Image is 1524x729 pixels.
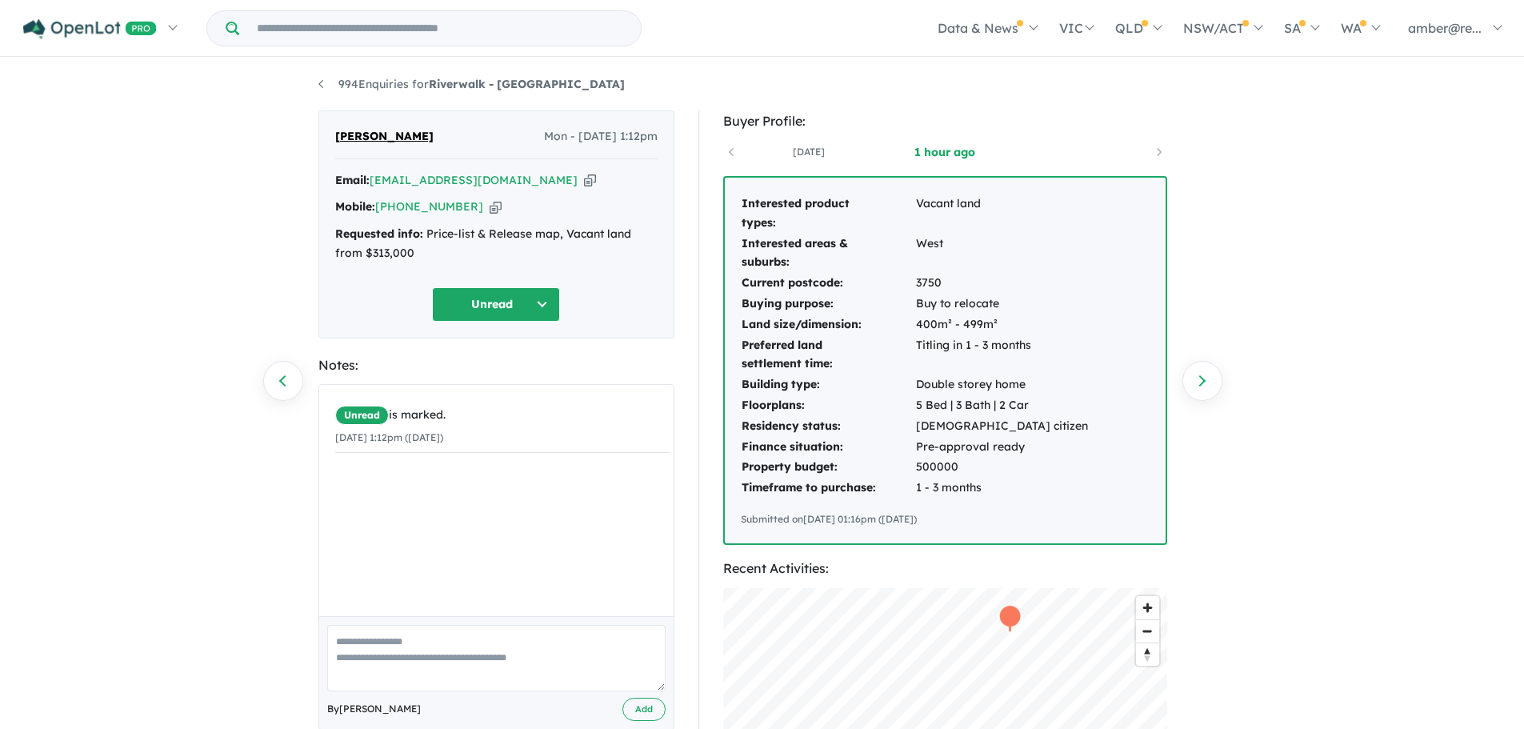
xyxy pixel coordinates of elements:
span: Reset bearing to north [1136,643,1159,666]
div: Price-list & Release map, Vacant land from $313,000 [335,225,658,263]
td: 5 Bed | 3 Bath | 2 Car [915,395,1089,416]
td: [DEMOGRAPHIC_DATA] citizen [915,416,1089,437]
td: Property budget: [741,457,915,478]
td: Titling in 1 - 3 months [915,335,1089,375]
td: West [915,234,1089,274]
td: Interested areas & suburbs: [741,234,915,274]
td: Building type: [741,375,915,395]
small: [DATE] 1:12pm ([DATE]) [335,431,443,443]
td: Buy to relocate [915,294,1089,314]
button: Copy [584,172,596,189]
td: Pre-approval ready [915,437,1089,458]
div: Notes: [318,354,674,376]
div: Map marker [998,604,1022,634]
strong: Requested info: [335,226,423,241]
a: [EMAIL_ADDRESS][DOMAIN_NAME] [370,173,578,187]
div: is marked. [335,406,670,425]
td: Interested product types: [741,194,915,234]
td: Current postcode: [741,273,915,294]
button: Zoom in [1136,596,1159,619]
span: Unread [335,406,389,425]
td: Buying purpose: [741,294,915,314]
td: Land size/dimension: [741,314,915,335]
a: 1 hour ago [877,144,1013,160]
span: amber@re... [1408,20,1482,36]
nav: breadcrumb [318,75,1206,94]
div: Recent Activities: [723,558,1167,579]
button: Unread [432,287,560,322]
td: Timeframe to purchase: [741,478,915,499]
button: Copy [490,198,502,215]
td: 1 - 3 months [915,478,1089,499]
td: Double storey home [915,375,1089,395]
span: By [PERSON_NAME] [327,701,421,717]
strong: Mobile: [335,199,375,214]
span: Mon - [DATE] 1:12pm [544,127,658,146]
a: [PHONE_NUMBER] [375,199,483,214]
img: Openlot PRO Logo White [23,19,157,39]
div: Submitted on [DATE] 01:16pm ([DATE]) [741,511,1150,527]
td: 500000 [915,457,1089,478]
td: Floorplans: [741,395,915,416]
div: Buyer Profile: [723,110,1167,132]
span: [PERSON_NAME] [335,127,434,146]
td: Vacant land [915,194,1089,234]
button: Reset bearing to north [1136,643,1159,666]
td: 400m² - 499m² [915,314,1089,335]
strong: Riverwalk - [GEOGRAPHIC_DATA] [429,77,625,91]
a: [DATE] [741,144,877,160]
button: Add [622,698,666,721]
td: Residency status: [741,416,915,437]
input: Try estate name, suburb, builder or developer [242,11,638,46]
a: 994Enquiries forRiverwalk - [GEOGRAPHIC_DATA] [318,77,625,91]
td: Finance situation: [741,437,915,458]
button: Zoom out [1136,619,1159,643]
td: Preferred land settlement time: [741,335,915,375]
strong: Email: [335,173,370,187]
td: 3750 [915,273,1089,294]
span: Zoom out [1136,620,1159,643]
